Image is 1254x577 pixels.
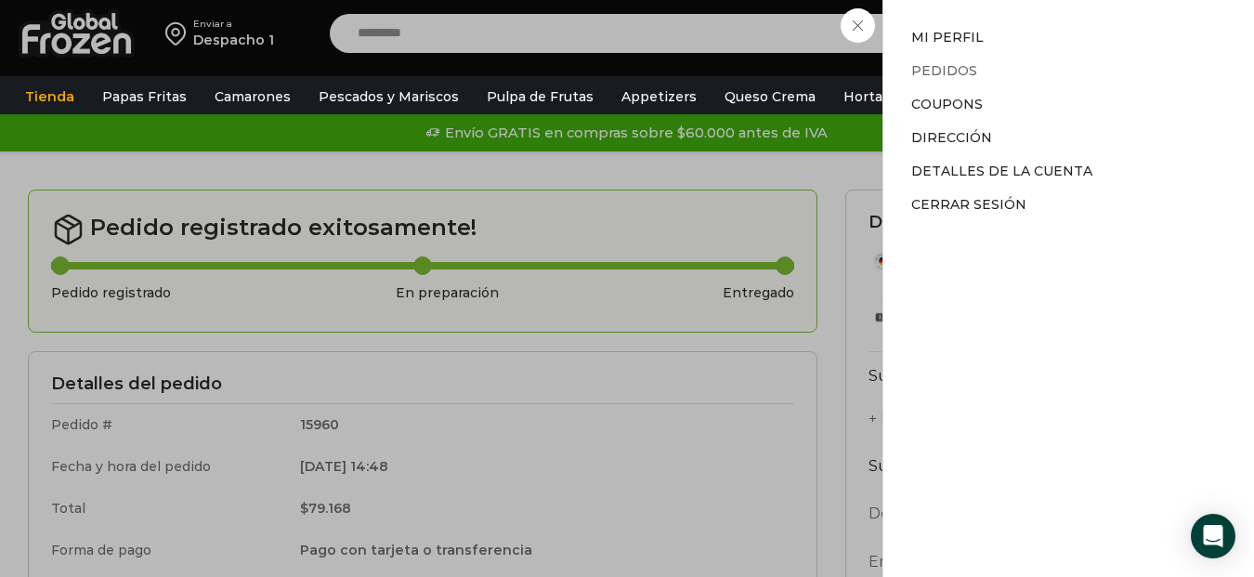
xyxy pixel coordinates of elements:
[911,96,983,112] a: Coupons
[911,163,1092,179] a: Detalles de la cuenta
[16,79,84,114] a: Tienda
[715,79,825,114] a: Queso Crema
[612,79,706,114] a: Appetizers
[205,79,300,114] a: Camarones
[1191,514,1235,558] div: Open Intercom Messenger
[477,79,603,114] a: Pulpa de Frutas
[911,29,984,46] a: Mi perfil
[93,79,196,114] a: Papas Fritas
[834,79,921,114] a: Hortalizas
[911,196,1026,213] a: Cerrar sesión
[309,79,468,114] a: Pescados y Mariscos
[911,129,992,146] a: Dirección
[911,62,977,79] a: Pedidos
